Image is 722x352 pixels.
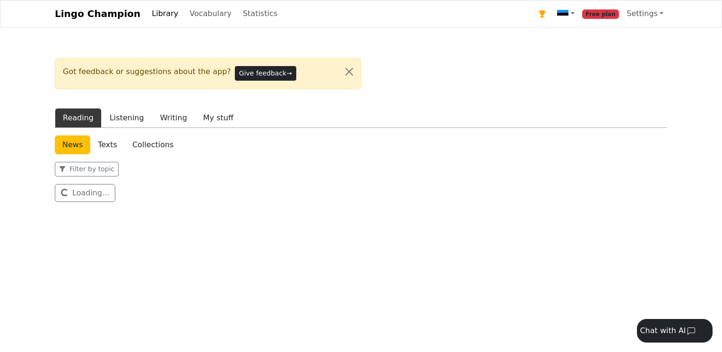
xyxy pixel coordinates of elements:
button: Chat with AI [637,319,713,343]
div: Chat with AI [640,325,686,336]
button: Close alert [338,59,361,85]
button: Listening [102,108,152,128]
button: My stuff [195,108,241,128]
button: Filter by topic [55,162,119,176]
a: Lingo Champion [55,4,140,23]
a: News [55,135,90,154]
a: Free plan [578,4,623,24]
button: Reading [55,108,102,128]
button: Writing [152,108,195,128]
span: Got feedback or suggestions about the app? [63,66,231,77]
button: Give feedback→ [235,66,296,81]
a: Library [148,4,182,23]
a: Texts [90,135,125,154]
a: Vocabulary [186,4,235,23]
a: Settings [623,4,667,23]
a: Collections [125,135,181,154]
img: ee.svg [557,8,568,20]
a: Statistics [239,4,281,23]
span: Free plan [582,9,619,19]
